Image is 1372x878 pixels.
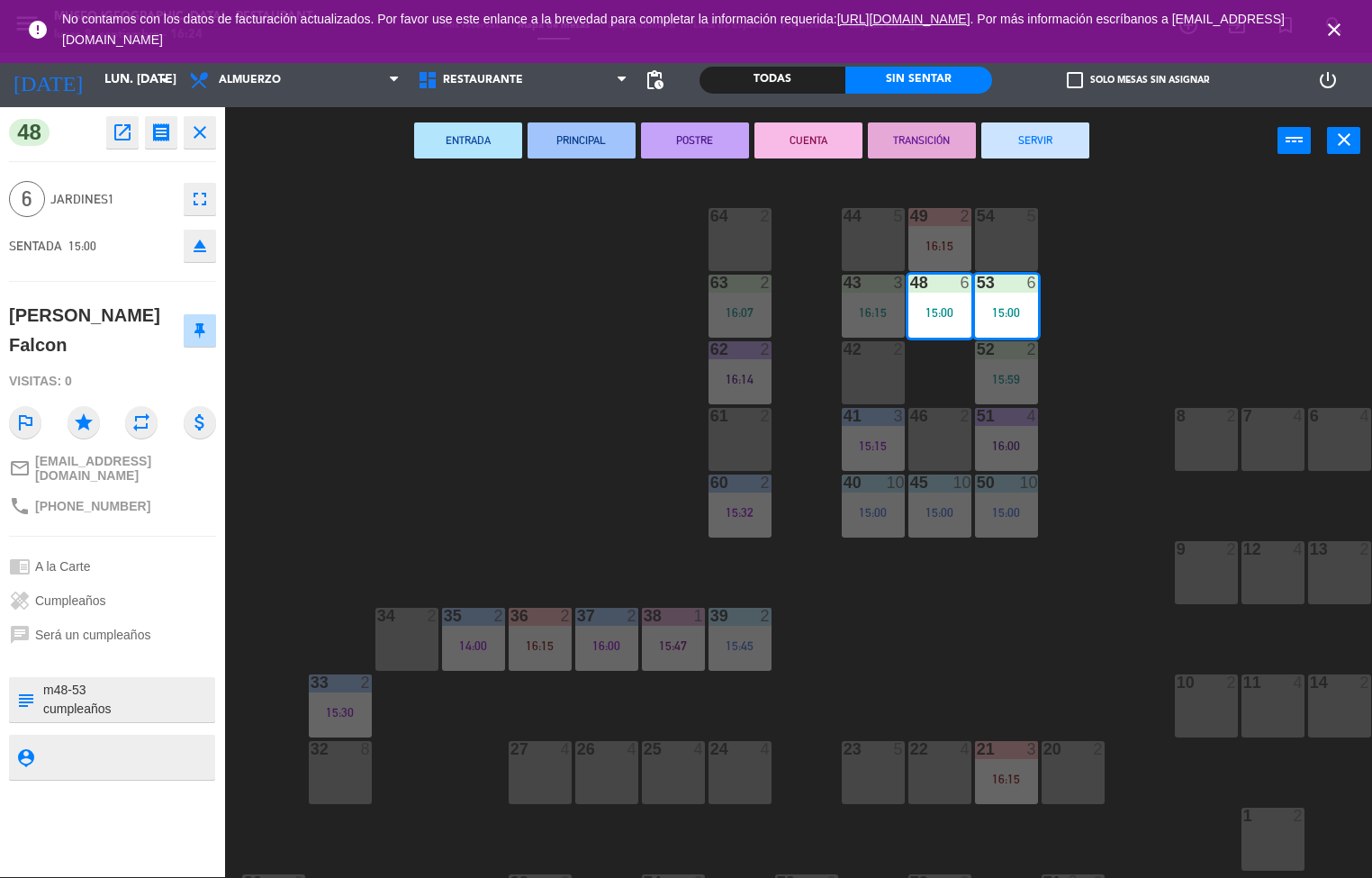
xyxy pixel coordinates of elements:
div: 62 [710,341,711,358]
div: 2 [1226,408,1237,424]
i: person_pin [15,747,35,767]
div: 10 [886,475,904,491]
div: 13 [1310,541,1311,557]
i: eject [189,235,211,257]
div: 12 [1243,541,1244,557]
div: 3 [893,275,904,291]
button: close [1327,127,1360,154]
div: 5 [1026,208,1037,224]
div: 60 [710,475,711,491]
div: 21 [977,741,978,757]
i: chat [9,624,31,646]
div: 10 [1019,475,1037,491]
i: outlined_flag [9,406,41,439]
div: 4 [1026,408,1037,424]
div: 2 [760,341,771,358]
div: 4 [1293,674,1304,691]
div: 54 [977,208,978,224]
div: 2 [1026,341,1037,358]
div: 6 [1310,408,1311,424]
span: check_box_outline_blank [1067,72,1083,88]
div: 48 [910,275,911,291]
i: phone [9,495,31,517]
div: 1 [1243,808,1244,824]
i: open_in_new [112,122,133,143]
div: 38 [644,608,645,624]
div: 61 [710,408,711,424]
div: 2 [1226,541,1237,557]
button: POSTRE [641,122,749,158]
div: 15:15 [842,439,905,452]
span: [PHONE_NUMBER] [35,499,150,513]
div: 51 [977,408,978,424]
button: close [184,116,216,149]
span: Cumpleaños [35,593,106,608]
i: receipt [150,122,172,143]
div: 14 [1310,674,1311,691]
button: SERVIR [981,122,1089,158]
div: 4 [960,741,970,757]
div: 2 [760,408,771,424]
a: . Por más información escríbanos a [EMAIL_ADDRESS][DOMAIN_NAME] [62,12,1285,47]
div: 2 [760,208,771,224]
i: repeat [125,406,158,439]
span: [EMAIL_ADDRESS][DOMAIN_NAME] [35,454,216,483]
div: 4 [560,741,571,757]
div: 63 [710,275,711,291]
div: 26 [577,741,578,757]
i: healing [9,590,31,611]
div: 2 [427,608,438,624]
i: fullscreen [189,188,211,210]
div: 46 [910,408,911,424]
span: Jardines1 [50,189,175,210]
button: fullscreen [184,183,216,215]
div: 15:00 [842,506,905,519]
i: close [1333,129,1355,150]
div: 4 [1359,408,1370,424]
div: 2 [360,674,371,691]
div: 3 [893,408,904,424]
div: 5 [893,208,904,224]
button: PRINCIPAL [528,122,636,158]
div: 10 [952,475,970,491]
div: 16:14 [709,373,772,385]
div: 16:07 [709,306,772,319]
div: 4 [693,741,704,757]
div: 6 [960,275,970,291]
div: 15:47 [642,639,705,652]
div: 22 [910,741,911,757]
div: 2 [627,608,637,624]
div: 2 [1226,674,1237,691]
button: eject [184,230,216,262]
div: Visitas: 0 [9,366,216,397]
div: 50 [977,475,978,491]
div: 16:00 [975,439,1038,452]
div: 2 [1359,541,1370,557]
span: No contamos con los datos de facturación actualizados. Por favor use este enlance a la brevedad p... [62,12,1285,47]
span: Almuerzo [219,74,281,86]
div: 14:00 [442,639,505,652]
div: 24 [710,741,711,757]
div: 53 [977,275,978,291]
button: TRANSICIÓN [868,122,976,158]
div: Sin sentar [845,67,991,94]
span: A la Carte [35,559,90,574]
div: 2 [760,608,771,624]
div: 37 [577,608,578,624]
button: ENTRADA [414,122,522,158]
span: pending_actions [644,69,665,91]
i: close [1323,19,1345,41]
i: chrome_reader_mode [9,556,31,577]
div: 2 [493,608,504,624]
div: 15:59 [975,373,1038,385]
div: 16:15 [842,306,905,319]
div: 1 [693,608,704,624]
div: 4 [1293,408,1304,424]
div: 15:32 [709,506,772,519]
